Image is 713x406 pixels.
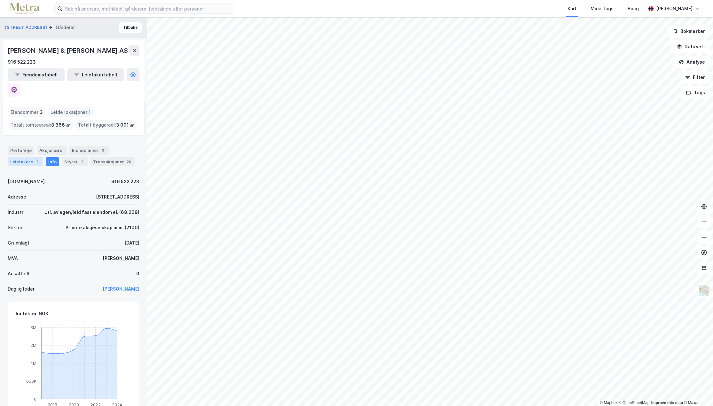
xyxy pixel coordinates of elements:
[96,193,139,201] div: [STREET_ADDRESS]
[8,68,65,81] button: Eiendomstabell
[30,342,36,347] tspan: 2M
[56,24,75,31] div: Gårdeier
[116,121,134,129] span: 3 001 ㎡
[111,178,139,185] div: 916 522 223
[568,5,576,12] div: Kart
[628,5,639,12] div: Bolig
[8,58,36,66] div: 916 522 223
[37,146,67,155] div: Aksjonærer
[10,3,39,14] img: metra-logo.256734c3b2bbffee19d4.png
[46,157,59,166] div: Info
[681,375,713,406] div: Kontrollprogram for chat
[8,193,26,201] div: Adresse
[591,5,614,12] div: Mine Tags
[656,5,693,12] div: [PERSON_NAME]
[8,270,29,277] div: Ansatte #
[680,71,710,84] button: Filter
[125,159,133,165] div: 20
[26,378,36,383] tspan: 650K
[89,108,91,116] span: 1
[62,4,233,13] input: Søk på adresse, matrikkel, gårdeiere, leietakere eller personer
[8,254,18,262] div: MVA
[651,401,683,405] a: Improve this map
[8,285,35,293] div: Daglig leder
[671,40,710,53] button: Datasett
[8,146,34,155] div: Portefølje
[31,360,36,365] tspan: 1M
[8,178,46,185] div: [DOMAIN_NAME].
[8,107,45,117] div: Eiendommer :
[5,24,48,31] button: [STREET_ADDRESS]
[67,68,124,81] button: Leietakertabell
[8,45,129,56] div: [PERSON_NAME] & [PERSON_NAME] AS
[673,56,710,68] button: Analyse
[681,375,713,406] iframe: Chat Widget
[103,254,139,262] div: [PERSON_NAME]
[79,159,85,165] div: 2
[75,120,137,130] div: Totalt byggareal :
[34,396,36,401] tspan: 0
[40,108,43,116] span: 3
[8,157,43,166] div: Leietakere
[600,401,617,405] a: Mapbox
[136,270,139,277] div: 0
[69,146,109,155] div: Eiendommer
[100,147,106,153] div: 3
[8,224,22,231] div: Sektor
[34,159,41,165] div: 2
[16,310,48,317] div: Inntekter, NOK
[119,22,142,33] button: Tilbake
[48,107,93,117] div: Leide lokasjoner :
[124,239,139,247] div: [DATE]
[90,157,135,166] div: Transaksjoner
[8,120,73,130] div: Totalt tomteareal :
[51,121,70,129] span: 8 366 ㎡
[30,324,36,330] tspan: 3M
[66,224,139,231] div: Private aksjeselskap m.m. (2100)
[8,208,25,216] div: Industri
[8,239,29,247] div: Grunnlagt
[681,86,710,99] button: Tags
[619,401,650,405] a: OpenStreetMap
[62,157,88,166] div: Styret
[44,208,139,216] div: Utl. av egen/leid fast eiendom el. (68.209)
[698,285,710,297] img: Z
[667,25,710,38] button: Bokmerker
